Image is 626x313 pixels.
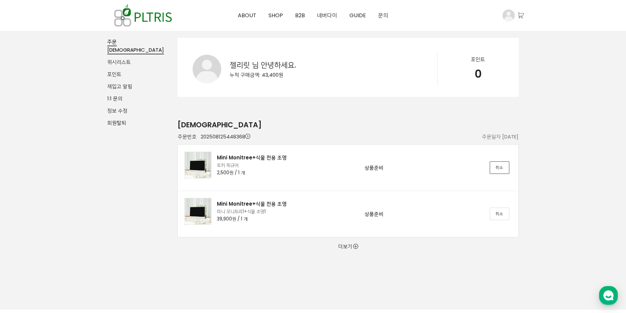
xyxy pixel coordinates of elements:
span: 네버다이 [317,11,337,19]
span: 설정 [104,224,112,230]
div: [DEMOGRAPHIC_DATA] [177,121,519,129]
span: 2,500원 / 1 개 [217,169,287,177]
a: 네버다이 [311,0,343,31]
a: B2B [289,0,311,31]
span: 상품준비 [365,164,383,171]
span: 미니 모니트리1+식물 조명1 [217,208,287,215]
a: 위시리스트 [107,58,131,67]
div: Mini Monitree+식물 전용 조명 [217,154,287,162]
a: 포인트 [107,71,121,79]
img: 주문상품 이미지 [184,198,211,225]
a: SHOP [262,0,289,31]
span: 주문일자 [482,133,501,140]
a: Mini Monitree+식물 전용 조명 토끼 피규어 2,500원 / 1 개 [217,154,287,176]
span: 문의 [378,11,388,19]
a: 회원탈퇴 [107,119,126,128]
div: 누적 구매금액: 43,400원 [230,71,437,79]
span: 대화 [62,225,70,230]
a: Mini Monitree+식물 전용 조명 미니 모니트리1+식물 조명1 39,900원 / 1 개 [217,200,287,223]
span: ABOUT [238,11,256,19]
a: 정보 수정 [107,107,127,116]
a: 202508125448368 [201,133,250,140]
a: 포인트 0 [437,55,519,79]
a: 취소 [490,208,509,220]
span: GUIDE [349,11,366,19]
span: [DEMOGRAPHIC_DATA] [107,46,164,53]
span: 주문번호 [178,133,197,140]
a: 문의 [372,0,394,31]
img: 프로필 이미지 [503,9,515,22]
a: 대화 [45,214,87,231]
a: 홈 [2,214,45,231]
a: 설정 [87,214,130,231]
a: 재입고 알림 [107,83,132,92]
span: 젤리릿 님 안녕하세요. [230,60,296,70]
a: ABOUT [232,0,262,31]
a: 1:1 문의 [107,95,122,104]
span: 토끼 피규어 [217,162,287,169]
span: 리스트 [117,58,131,66]
span: 0 [475,66,482,81]
a: 더보기 [338,243,358,250]
span: 39,900원 / 1 개 [217,215,287,223]
span: B2B [295,11,305,19]
a: 주문[DEMOGRAPHIC_DATA] [107,38,164,54]
span: SHOP [268,11,283,19]
a: 취소 [490,161,509,174]
span: 상품준비 [365,210,383,217]
span: [DATE] [502,133,518,140]
span: 홈 [21,224,25,230]
img: 주문상품 이미지 [184,152,211,179]
div: Mini Monitree+식물 전용 조명 [217,200,287,208]
a: GUIDE [343,0,372,31]
p: 포인트 [437,55,519,63]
